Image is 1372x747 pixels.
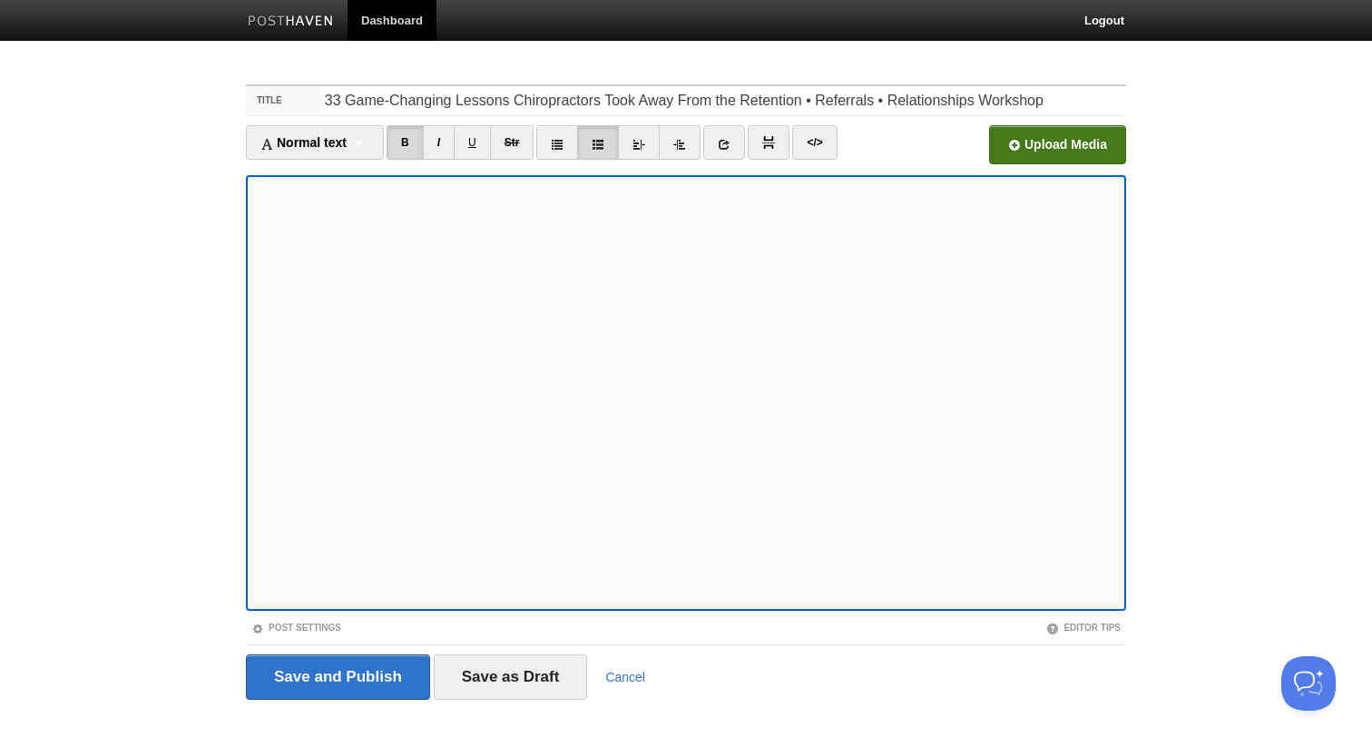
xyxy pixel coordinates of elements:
[762,136,775,149] img: pagebreak-icon.png
[605,670,645,684] a: Cancel
[454,125,491,160] a: U
[1281,656,1336,711] iframe: Help Scout Beacon - Open
[1046,623,1121,633] a: Editor Tips
[246,86,319,115] label: Title
[248,15,334,29] img: Posthaven-bar
[387,125,424,160] a: B
[260,135,347,150] span: Normal text
[251,623,341,633] a: Post Settings
[490,125,534,160] a: Str
[246,654,430,700] input: Save and Publish
[792,125,837,160] a: </>
[434,654,588,700] input: Save as Draft
[423,125,455,160] a: I
[505,136,520,149] del: Str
